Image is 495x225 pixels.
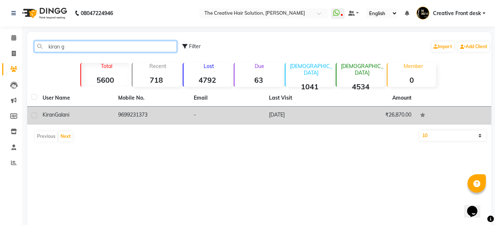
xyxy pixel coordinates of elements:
strong: 0 [387,75,436,85]
p: Due [236,63,283,69]
strong: 5600 [81,75,129,85]
td: - [189,107,265,125]
strong: 63 [234,75,283,85]
a: Import [432,42,454,52]
button: Next [59,131,73,142]
b: 08047224946 [81,3,113,24]
p: Lost [186,63,232,69]
strong: 718 [132,75,181,85]
strong: 4534 [336,82,385,91]
p: [DEMOGRAPHIC_DATA] [288,63,334,76]
strong: 1041 [285,82,334,91]
img: logo [19,3,69,24]
td: 9699231373 [114,107,189,125]
p: Member [390,63,436,69]
p: [DEMOGRAPHIC_DATA] [339,63,385,76]
span: Galani [55,111,69,118]
iframe: chat widget [464,196,488,218]
th: Mobile No. [114,90,189,107]
th: Email [189,90,265,107]
span: Kiran [43,111,55,118]
p: Recent [135,63,181,69]
input: Search by Name/Mobile/Email/Code [34,41,177,52]
strong: 4792 [183,75,232,85]
th: User Name [38,90,114,107]
td: ₹26,870.00 [340,107,416,125]
p: Total [84,63,129,69]
a: Add Client [458,42,489,52]
img: Creative Front desk [416,7,429,19]
th: Amount [388,90,416,106]
th: Last Visit [265,90,340,107]
span: Filter [189,43,201,50]
td: [DATE] [265,107,340,125]
span: Creative Front desk [433,10,481,17]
